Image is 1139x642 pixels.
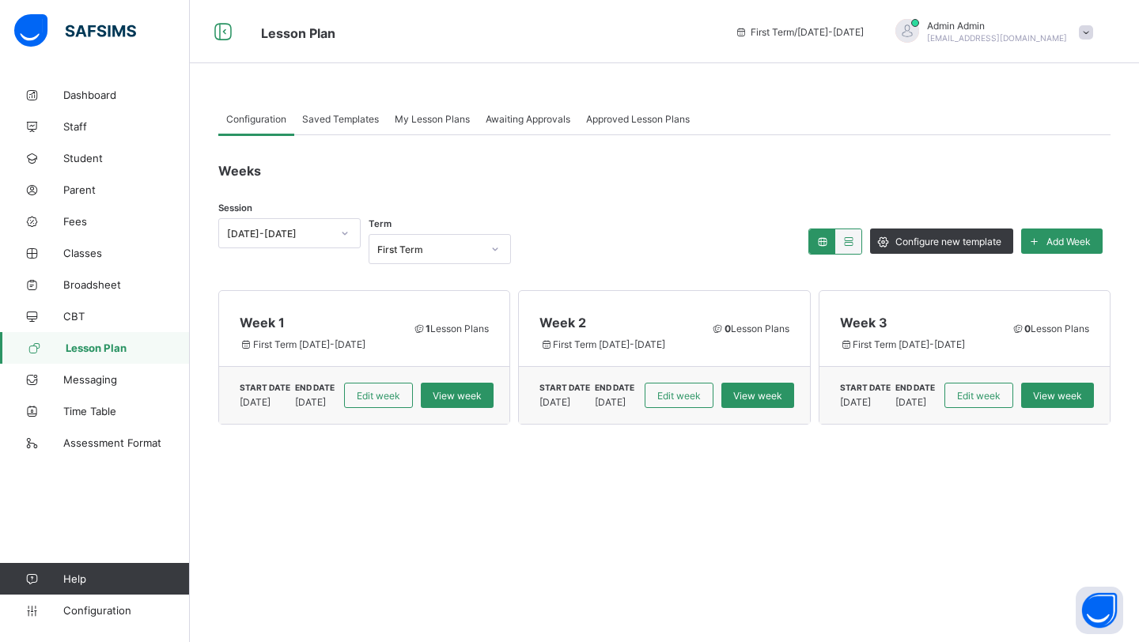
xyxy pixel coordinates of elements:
img: safsims [14,14,136,47]
span: START DATE [240,383,290,392]
span: Add Week [1046,236,1091,247]
span: END DATE [595,383,634,392]
b: 0 [1024,323,1031,334]
span: START DATE [539,383,590,392]
span: View week [433,390,482,402]
div: [DATE]-[DATE] [227,228,331,240]
span: Assessment Format [63,436,190,449]
span: Parent [63,183,190,196]
span: Lesson Plan [66,342,190,354]
span: Edit week [957,390,1001,402]
span: [DATE] [240,396,286,408]
span: First Term [DATE]-[DATE] [840,338,994,350]
span: Configuration [226,113,286,125]
span: Help [63,572,189,585]
span: My Lesson Plans [395,113,470,125]
span: First Term [DATE]-[DATE] [539,338,694,350]
button: Open asap [1076,587,1123,634]
span: Approved Lesson Plans [586,113,690,125]
span: View week [733,390,782,402]
span: [DATE] [895,396,930,408]
span: First Term [DATE]-[DATE] [240,338,395,350]
span: CBT [63,310,190,323]
div: AdminAdmin [880,19,1101,45]
span: Messaging [63,373,190,386]
span: Configuration [63,604,189,617]
span: Week 1 [240,315,395,330]
span: Week 2 [539,315,694,330]
span: Lesson Plans [1011,323,1089,334]
span: Saved Templates [302,113,379,125]
span: Term [369,218,392,229]
span: Week 3 [840,315,994,330]
span: Student [63,152,190,164]
span: Awaiting Approvals [486,113,570,125]
span: Admin Admin [927,20,1067,32]
span: Edit week [357,390,400,402]
span: [EMAIL_ADDRESS][DOMAIN_NAME] [927,33,1067,43]
span: [DATE] [295,396,330,408]
span: Lesson Plan [261,25,335,41]
b: 0 [725,323,731,334]
span: Dashboard [63,89,190,101]
span: END DATE [895,383,935,392]
span: END DATE [295,383,335,392]
span: Edit week [657,390,701,402]
span: Fees [63,215,190,228]
span: Configure new template [895,236,1001,247]
span: session/term information [735,26,864,38]
span: [DATE] [840,396,886,408]
span: START DATE [840,383,891,392]
span: Broadsheet [63,278,190,291]
span: Classes [63,247,190,259]
span: Weeks [218,163,261,179]
span: Session [218,202,252,213]
b: 1 [426,323,430,334]
span: View week [1033,390,1082,402]
span: [DATE] [595,396,630,408]
span: Staff [63,120,190,133]
span: [DATE] [539,396,585,408]
span: Time Table [63,405,190,417]
span: Lesson Plans [413,323,490,334]
span: Lesson Plans [711,323,789,334]
div: First Term [377,244,482,255]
